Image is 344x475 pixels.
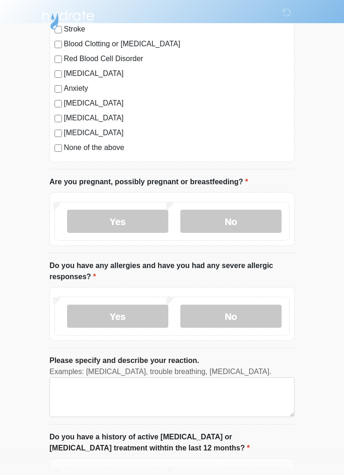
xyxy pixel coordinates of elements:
[180,305,282,328] label: No
[55,115,62,122] input: [MEDICAL_DATA]
[55,56,62,63] input: Red Blood Cell Disorder
[67,305,168,328] label: Yes
[180,210,282,233] label: No
[55,41,62,48] input: Blood Clotting or [MEDICAL_DATA]
[55,85,62,93] input: Anxiety
[55,144,62,152] input: None of the above
[55,130,62,137] input: [MEDICAL_DATA]
[67,210,168,233] label: Yes
[64,142,289,153] label: None of the above
[64,68,289,79] label: [MEDICAL_DATA]
[40,7,96,30] img: Hydrate IV Bar - Chandler Logo
[64,53,289,64] label: Red Blood Cell Disorder
[49,431,295,454] label: Do you have a history of active [MEDICAL_DATA] or [MEDICAL_DATA] treatment withtin the last 12 mo...
[49,176,248,187] label: Are you pregnant, possibly pregnant or breastfeeding?
[64,112,289,124] label: [MEDICAL_DATA]
[49,260,295,282] label: Do you have any allergies and have you had any severe allergic responses?
[64,127,289,138] label: [MEDICAL_DATA]
[64,98,289,109] label: [MEDICAL_DATA]
[64,38,289,50] label: Blood Clotting or [MEDICAL_DATA]
[49,355,199,366] label: Please specify and describe your reaction.
[64,83,289,94] label: Anxiety
[55,70,62,78] input: [MEDICAL_DATA]
[49,366,295,377] div: Examples: [MEDICAL_DATA], trouble breathing, [MEDICAL_DATA].
[55,100,62,107] input: [MEDICAL_DATA]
